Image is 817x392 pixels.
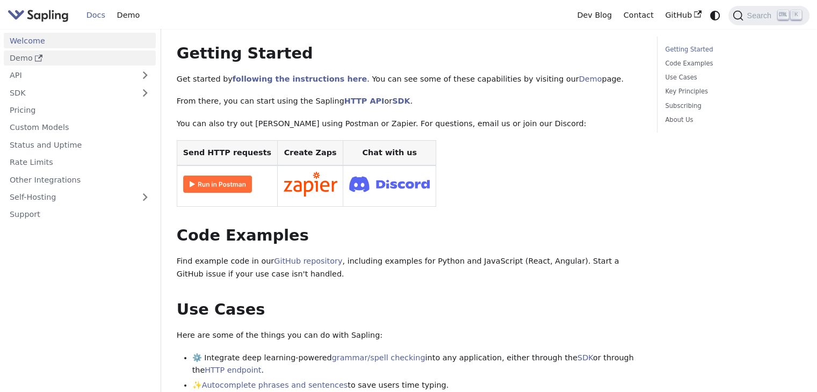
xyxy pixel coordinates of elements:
[111,7,146,24] a: Demo
[4,172,156,187] a: Other Integrations
[177,44,641,63] h2: Getting Started
[4,85,134,100] a: SDK
[791,10,801,20] kbd: K
[177,118,641,130] p: You can also try out [PERSON_NAME] using Postman or Zapier. For questions, email us or join our D...
[707,8,723,23] button: Switch between dark and light mode (currently system mode)
[284,172,337,197] img: Connect in Zapier
[205,366,261,374] a: HTTP endpoint
[665,115,798,125] a: About Us
[743,11,778,20] span: Search
[177,140,277,165] th: Send HTTP requests
[4,33,156,48] a: Welcome
[233,75,367,83] a: following the instructions here
[81,7,111,24] a: Docs
[177,300,641,320] h2: Use Cases
[618,7,660,24] a: Contact
[8,8,73,23] a: Sapling.ai
[192,352,642,378] li: ⚙️ Integrate deep learning-powered into any application, either through the or through the .
[4,207,156,222] a: Support
[177,226,641,245] h2: Code Examples
[177,73,641,86] p: Get started by . You can see some of these capabilities by visiting our page.
[4,50,156,66] a: Demo
[665,86,798,97] a: Key Principles
[4,155,156,170] a: Rate Limits
[4,68,134,83] a: API
[202,381,348,389] a: Autocomplete phrases and sentences
[665,72,798,83] a: Use Cases
[192,379,642,392] li: ✨ to save users time typing.
[392,97,410,105] a: SDK
[579,75,602,83] a: Demo
[274,257,342,265] a: GitHub repository
[665,101,798,111] a: Subscribing
[659,7,707,24] a: GitHub
[332,353,425,362] a: grammar/spell checking
[277,140,343,165] th: Create Zaps
[344,97,385,105] a: HTTP API
[728,6,809,25] button: Search (Ctrl+K)
[4,190,156,205] a: Self-Hosting
[665,45,798,55] a: Getting Started
[8,8,69,23] img: Sapling.ai
[349,173,430,195] img: Join Discord
[343,140,436,165] th: Chat with us
[4,120,156,135] a: Custom Models
[177,255,641,281] p: Find example code in our , including examples for Python and JavaScript (React, Angular). Start a...
[183,176,252,193] img: Run in Postman
[571,7,617,24] a: Dev Blog
[4,137,156,153] a: Status and Uptime
[665,59,798,69] a: Code Examples
[134,68,156,83] button: Expand sidebar category 'API'
[577,353,593,362] a: SDK
[134,85,156,100] button: Expand sidebar category 'SDK'
[177,95,641,108] p: From there, you can start using the Sapling or .
[4,103,156,118] a: Pricing
[177,329,641,342] p: Here are some of the things you can do with Sapling:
